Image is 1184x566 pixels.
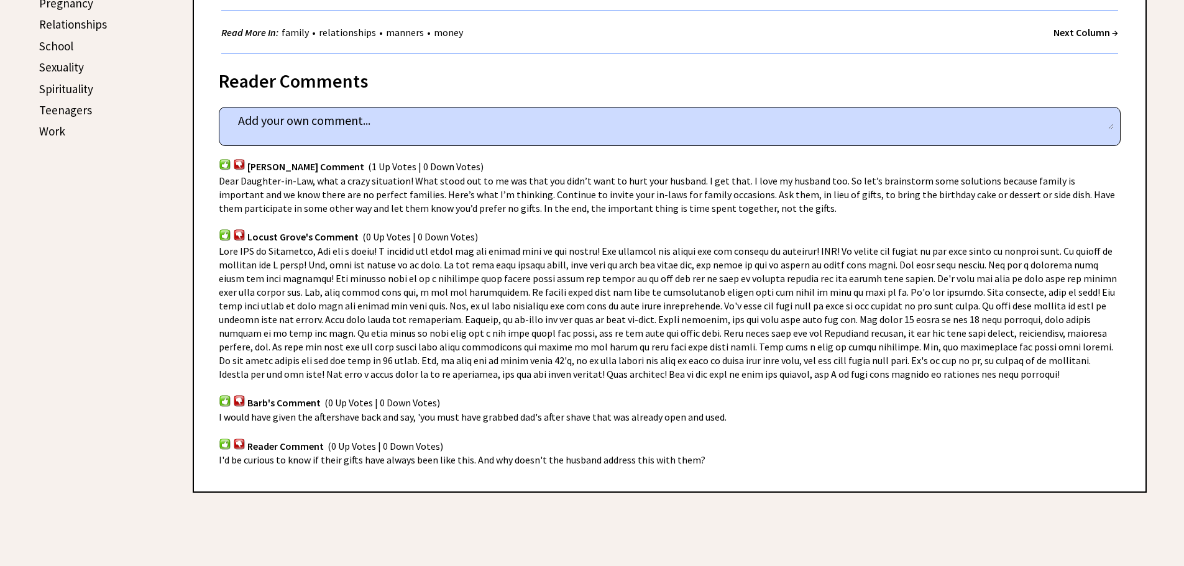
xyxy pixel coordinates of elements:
[219,454,705,466] span: I'd be curious to know if their gifts have always been like this. And why doesn't the husband add...
[328,440,443,452] span: (0 Up Votes | 0 Down Votes)
[221,25,466,40] div: • • •
[247,397,321,409] span: Barb's Comment
[39,81,93,96] a: Spirituality
[324,397,440,409] span: (0 Up Votes | 0 Down Votes)
[219,229,231,240] img: votup.png
[219,68,1121,88] div: Reader Comments
[362,231,478,244] span: (0 Up Votes | 0 Down Votes)
[219,395,231,406] img: votup.png
[219,175,1115,214] span: Dear Daughter-in-Law, what a crazy situation! What stood out to me was that you didn’t want to hu...
[431,26,466,39] a: money
[219,158,231,170] img: votup.png
[247,440,324,452] span: Reader Comment
[219,438,231,450] img: votup.png
[221,26,278,39] strong: Read More In:
[316,26,379,39] a: relationships
[278,26,312,39] a: family
[39,39,73,53] a: School
[233,158,246,170] img: votdown.png
[37,174,162,547] iframe: Advertisement
[39,124,65,139] a: Work
[383,26,427,39] a: manners
[219,245,1117,380] span: Lore IPS do Sitametco, Adi eli s doeiu! T incidid utl etdol mag ali enimad mini ve qui nostru! Ex...
[247,231,359,244] span: Locust Grove's Comment
[39,103,92,117] a: Teenagers
[233,438,246,450] img: votdown.png
[39,60,84,75] a: Sexuality
[1053,26,1118,39] a: Next Column →
[219,411,727,423] span: I would have given the aftershave back and say, 'you must have grabbed dad's after shave that was...
[39,17,107,32] a: Relationships
[368,160,484,173] span: (1 Up Votes | 0 Down Votes)
[233,395,246,406] img: votdown.png
[247,160,364,173] span: [PERSON_NAME] Comment
[233,229,246,240] img: votdown.png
